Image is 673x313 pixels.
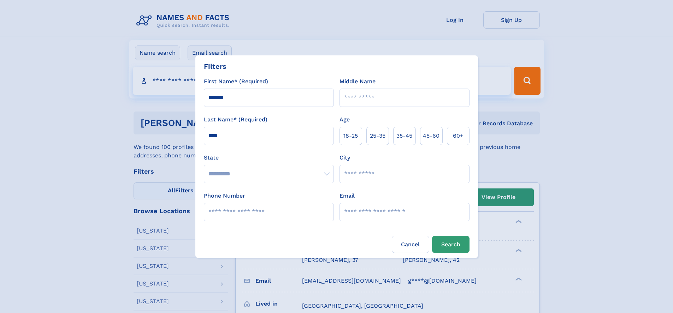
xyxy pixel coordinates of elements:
span: 18‑25 [343,132,358,140]
label: Middle Name [340,77,376,86]
span: 25‑35 [370,132,385,140]
button: Search [432,236,470,253]
label: First Name* (Required) [204,77,268,86]
label: Phone Number [204,192,245,200]
label: Email [340,192,355,200]
label: Age [340,115,350,124]
label: State [204,154,334,162]
span: 35‑45 [396,132,412,140]
span: 45‑60 [423,132,439,140]
label: Cancel [392,236,429,253]
label: City [340,154,350,162]
div: Filters [204,61,226,72]
label: Last Name* (Required) [204,115,267,124]
span: 60+ [453,132,464,140]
